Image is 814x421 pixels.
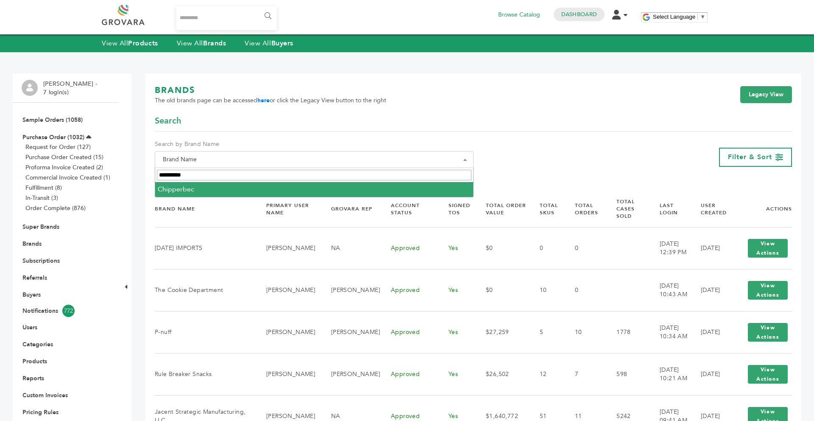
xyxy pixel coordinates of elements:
[438,311,475,353] td: Yes
[606,311,649,353] td: 1778
[653,14,695,20] span: Select Language
[438,269,475,311] td: Yes
[25,153,103,161] a: Purchase Order Created (15)
[475,311,529,353] td: $27,259
[155,191,256,227] th: Brand Name
[529,269,564,311] td: 10
[649,227,690,269] td: [DATE] 12:39 PM
[380,269,438,311] td: Approved
[25,194,58,202] a: In-Transit (3)
[529,227,564,269] td: 0
[43,80,99,96] li: [PERSON_NAME] - 7 login(s)
[564,311,606,353] td: 10
[438,191,475,227] th: Signed TOS
[529,353,564,395] td: 12
[22,223,59,231] a: Super Brands
[159,154,469,166] span: Brand Name
[606,191,649,227] th: Total Cases Sold
[22,133,84,141] a: Purchase Order (1032)
[321,269,380,311] td: [PERSON_NAME]
[155,182,473,196] li: Chipperbec
[256,227,321,269] td: [PERSON_NAME]
[22,80,38,96] img: profile.png
[529,311,564,353] td: 5
[321,227,380,269] td: NA
[155,353,256,395] td: Rule Breaker Snacks
[22,257,60,265] a: Subscriptions
[606,353,649,395] td: 598
[740,86,792,103] a: Legacy View
[155,140,474,149] label: Search by Brand Name
[22,116,83,124] a: Sample Orders (1058)
[438,353,475,395] td: Yes
[380,353,438,395] td: Approved
[733,191,792,227] th: Actions
[438,227,475,269] td: Yes
[25,184,62,192] a: Fulfillment (8)
[177,39,226,48] a: View AllBrands
[155,151,474,168] span: Brand Name
[155,227,256,269] td: [DATE] IMPORTS
[564,269,606,311] td: 0
[271,39,293,48] strong: Buyers
[564,191,606,227] th: Total Orders
[561,11,597,18] a: Dashboard
[22,408,59,416] a: Pricing Rules
[690,191,733,227] th: User Created
[102,39,158,48] a: View AllProducts
[728,152,772,162] span: Filter & Sort
[176,6,277,30] input: Search...
[22,274,47,282] a: Referrals
[653,14,705,20] a: Select Language​
[380,311,438,353] td: Approved
[245,39,293,48] a: View AllBuyers
[22,391,68,399] a: Custom Invoices
[475,191,529,227] th: Total Order Value
[22,291,41,299] a: Buyers
[564,227,606,269] td: 0
[649,269,690,311] td: [DATE] 10:43 AM
[155,269,256,311] td: The Cookie Department
[128,39,158,48] strong: Products
[256,269,321,311] td: [PERSON_NAME]
[22,240,42,248] a: Brands
[257,96,270,104] a: here
[22,374,44,382] a: Reports
[22,357,47,365] a: Products
[475,227,529,269] td: $0
[649,191,690,227] th: Last Login
[157,170,471,180] input: Search
[256,353,321,395] td: [PERSON_NAME]
[475,353,529,395] td: $26,502
[690,269,733,311] td: [DATE]
[155,115,181,127] span: Search
[475,269,529,311] td: $0
[748,323,788,342] button: View Actions
[748,365,788,384] button: View Actions
[690,353,733,395] td: [DATE]
[529,191,564,227] th: Total SKUs
[690,311,733,353] td: [DATE]
[62,305,75,317] span: 772
[748,239,788,258] button: View Actions
[748,281,788,300] button: View Actions
[498,10,540,20] a: Browse Catalog
[256,191,321,227] th: Primary User Name
[256,311,321,353] td: [PERSON_NAME]
[321,311,380,353] td: [PERSON_NAME]
[700,14,705,20] span: ▼
[155,311,256,353] td: P-nuff
[697,14,698,20] span: ​
[203,39,226,48] strong: Brands
[649,311,690,353] td: [DATE] 10:34 AM
[321,191,380,227] th: Grovara Rep
[155,96,386,105] span: The old brands page can be accessed or click the Legacy View button to the right
[380,191,438,227] th: Account Status
[321,353,380,395] td: [PERSON_NAME]
[25,143,91,151] a: Request for Order (127)
[380,227,438,269] td: Approved
[155,84,386,96] h1: BRANDS
[690,227,733,269] td: [DATE]
[649,353,690,395] td: [DATE] 10:21 AM
[564,353,606,395] td: 7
